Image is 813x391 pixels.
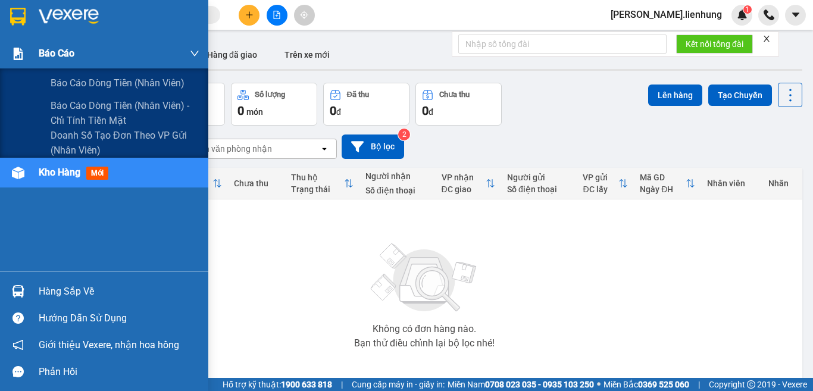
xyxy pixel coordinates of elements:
[686,37,743,51] span: Kết nối tổng đài
[246,107,263,117] span: món
[764,10,774,20] img: phone-icon
[294,5,315,26] button: aim
[12,167,24,179] img: warehouse-icon
[245,11,254,19] span: plus
[601,7,731,22] span: [PERSON_NAME].lienhung
[640,184,686,194] div: Ngày ĐH
[448,378,594,391] span: Miền Nam
[790,10,801,20] span: caret-down
[708,85,772,106] button: Tạo Chuyến
[352,378,445,391] span: Cung cấp máy in - giấy in:
[439,90,470,99] div: Chưa thu
[320,144,329,154] svg: open
[285,168,359,199] th: Toggle SortBy
[745,5,749,14] span: 1
[323,83,409,126] button: Đã thu0đ
[442,184,486,194] div: ĐC giao
[458,35,667,54] input: Nhập số tổng đài
[638,380,689,389] strong: 0369 525 060
[39,283,199,301] div: Hàng sắp về
[436,168,502,199] th: Toggle SortBy
[300,11,308,19] span: aim
[291,184,344,194] div: Trạng thái
[768,179,796,188] div: Nhãn
[291,173,344,182] div: Thu hộ
[707,179,756,188] div: Nhân viên
[12,339,24,351] span: notification
[429,107,433,117] span: đ
[330,104,336,118] span: 0
[785,5,806,26] button: caret-down
[51,76,185,90] span: Báo cáo dòng tiền (nhân viên)
[442,173,486,182] div: VP nhận
[198,40,267,69] button: Hàng đã giao
[365,171,429,181] div: Người nhận
[365,186,429,195] div: Số điện thoại
[10,8,26,26] img: logo-vxr
[583,184,618,194] div: ĐC lấy
[365,236,484,320] img: svg+xml;base64,PHN2ZyBjbGFzcz0ibGlzdC1wbHVnX19zdmciIHhtbG5zPSJodHRwOi8vd3d3LnczLm9yZy8yMDAwL3N2Zy...
[762,35,771,43] span: close
[604,378,689,391] span: Miền Bắc
[51,128,199,158] span: Doanh số tạo đơn theo VP gửi (nhân viên)
[12,48,24,60] img: solution-icon
[267,5,287,26] button: file-add
[485,380,594,389] strong: 0708 023 035 - 0935 103 250
[273,11,281,19] span: file-add
[507,184,571,194] div: Số điện thoại
[255,90,285,99] div: Số lượng
[422,104,429,118] span: 0
[284,50,330,60] span: Trên xe mới
[398,129,410,140] sup: 2
[507,173,571,182] div: Người gửi
[583,173,618,182] div: VP gửi
[597,382,601,387] span: ⚪️
[341,378,343,391] span: |
[223,378,332,391] span: Hỗ trợ kỹ thuật:
[39,363,199,381] div: Phản hồi
[39,309,199,327] div: Hướng dẫn sử dụng
[237,104,244,118] span: 0
[747,380,755,389] span: copyright
[190,49,199,58] span: down
[354,339,495,348] div: Bạn thử điều chỉnh lại bộ lọc nhé!
[12,366,24,377] span: message
[743,5,752,14] sup: 1
[51,98,199,128] span: Báo cáo dòng tiền (nhân viên) - chỉ tính tiền mặt
[190,143,272,155] div: Chọn văn phòng nhận
[39,167,80,178] span: Kho hàng
[634,168,701,199] th: Toggle SortBy
[39,46,74,61] span: Báo cáo
[648,85,702,106] button: Lên hàng
[86,167,108,180] span: mới
[737,10,748,20] img: icon-new-feature
[12,285,24,298] img: warehouse-icon
[373,324,476,334] div: Không có đơn hàng nào.
[577,168,634,199] th: Toggle SortBy
[239,5,259,26] button: plus
[12,312,24,324] span: question-circle
[336,107,341,117] span: đ
[39,337,179,352] span: Giới thiệu Vexere, nhận hoa hồng
[231,83,317,126] button: Số lượng0món
[347,90,369,99] div: Đã thu
[415,83,502,126] button: Chưa thu0đ
[281,380,332,389] strong: 1900 633 818
[676,35,753,54] button: Kết nối tổng đài
[640,173,686,182] div: Mã GD
[234,179,279,188] div: Chưa thu
[342,134,404,159] button: Bộ lọc
[698,378,700,391] span: |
